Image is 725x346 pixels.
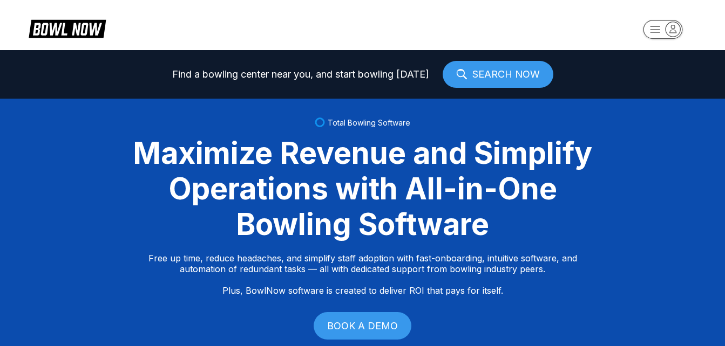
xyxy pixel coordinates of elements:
span: Total Bowling Software [328,118,410,127]
div: Maximize Revenue and Simplify Operations with All-in-One Bowling Software [120,135,606,242]
a: BOOK A DEMO [314,312,411,340]
span: Find a bowling center near you, and start bowling [DATE] [172,69,429,80]
p: Free up time, reduce headaches, and simplify staff adoption with fast-onboarding, intuitive softw... [148,253,577,296]
a: SEARCH NOW [443,61,553,88]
